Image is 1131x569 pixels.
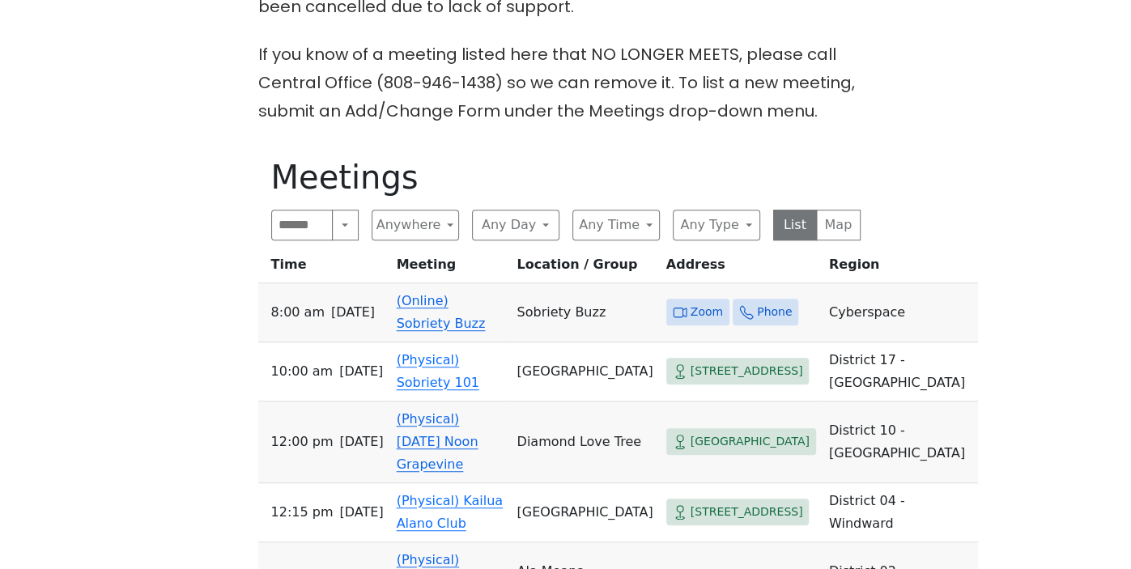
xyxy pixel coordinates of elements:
a: (Online) Sobriety Buzz [397,293,486,331]
td: Diamond Love Tree [510,401,659,483]
h1: Meetings [271,158,861,197]
th: Address [660,253,823,283]
input: Search [271,210,334,240]
button: Any Day [472,210,559,240]
td: District 04 - Windward [823,483,978,542]
th: Location / Group [510,253,659,283]
td: Sobriety Buzz [510,283,659,342]
td: Cyberspace [823,283,978,342]
td: District 17 - [GEOGRAPHIC_DATA] [823,342,978,401]
span: 12:00 PM [271,431,334,453]
button: Any Time [572,210,660,240]
span: Zoom [691,302,723,322]
span: 8:00 AM [271,301,325,324]
span: Phone [757,302,792,322]
button: Anywhere [372,210,459,240]
span: 12:15 PM [271,501,334,524]
span: [DATE] [339,360,383,383]
a: (Physical) [DATE] Noon Grapevine [397,411,478,472]
td: [GEOGRAPHIC_DATA] [510,483,659,542]
p: If you know of a meeting listed here that NO LONGER MEETS, please call Central Office (808-946-14... [258,40,874,125]
td: [GEOGRAPHIC_DATA] [510,342,659,401]
a: (Physical) Sobriety 101 [397,352,479,390]
button: Search [332,210,358,240]
a: (Physical) Kailua Alano Club [397,493,504,531]
button: Map [816,210,861,240]
span: 10:00 AM [271,360,334,383]
button: Any Type [673,210,760,240]
button: List [773,210,818,240]
span: [DATE] [339,501,383,524]
span: [DATE] [331,301,375,324]
th: Region [823,253,978,283]
th: Time [258,253,390,283]
span: [STREET_ADDRESS] [691,361,803,381]
th: Meeting [390,253,511,283]
span: [DATE] [339,431,383,453]
span: [STREET_ADDRESS] [691,502,803,522]
td: District 10 - [GEOGRAPHIC_DATA] [823,401,978,483]
span: [GEOGRAPHIC_DATA] [691,431,810,452]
